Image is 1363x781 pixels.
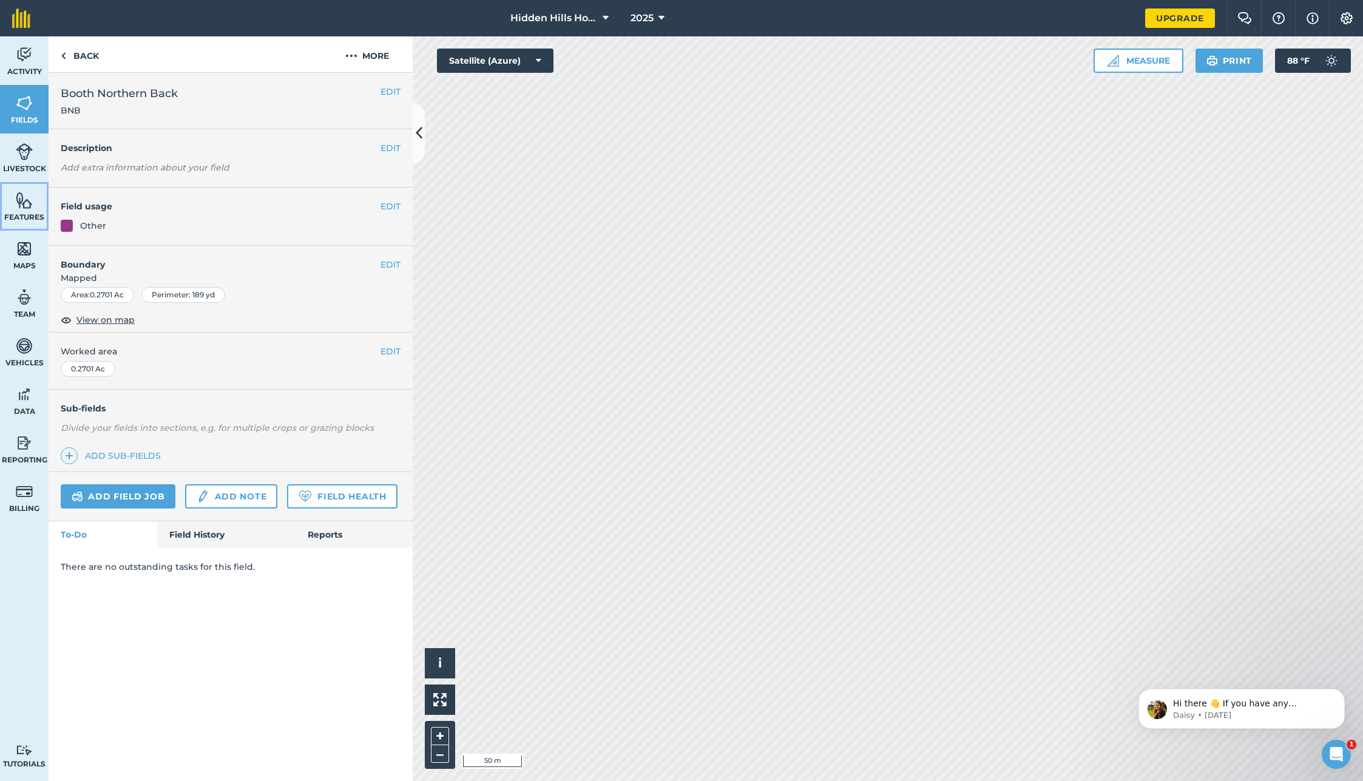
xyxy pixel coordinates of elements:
span: Hidden Hills Honey [510,11,598,25]
img: svg+xml;base64,PD94bWwgdmVyc2lvbj0iMS4wIiBlbmNvZGluZz0idXRmLTgiPz4KPCEtLSBHZW5lcmF0b3I6IEFkb2JlIE... [16,385,33,404]
a: Reports [296,521,413,548]
div: Perimeter : 189 yd [141,287,225,303]
div: You’ll get replies here and in your email:✉️[EMAIL_ADDRESS][DOMAIN_NAME]The team will be back🕒[DATE] [10,117,199,209]
img: svg+xml;base64,PD94bWwgdmVyc2lvbj0iMS4wIiBlbmNvZGluZz0idXRmLTgiPz4KPCEtLSBHZW5lcmF0b3I6IEFkb2JlIE... [16,288,33,306]
button: go back [8,5,31,28]
img: svg+xml;base64,PHN2ZyB4bWxucz0iaHR0cDovL3d3dy53My5vcmcvMjAwMC9zdmciIHdpZHRoPSIxNyIgaGVpZ2h0PSIxNy... [1307,11,1319,25]
em: Divide your fields into sections, e.g. for multiple crops or grazing blocks [61,422,374,433]
img: svg+xml;base64,PD94bWwgdmVyc2lvbj0iMS4wIiBlbmNvZGluZz0idXRmLTgiPz4KPCEtLSBHZW5lcmF0b3I6IEFkb2JlIE... [16,337,33,355]
div: How to map your permanent features [38,295,232,340]
button: EDIT [380,141,401,155]
button: EDIT [380,258,401,271]
div: 0.2701 Ac [61,361,115,377]
iframe: Intercom notifications message [1120,663,1363,748]
div: Operator says… [10,117,233,210]
button: Gif picker [38,397,48,407]
img: svg+xml;base64,PHN2ZyB4bWxucz0iaHR0cDovL3d3dy53My5vcmcvMjAwMC9zdmciIHdpZHRoPSIyMCIgaGVpZ2h0PSIyNC... [345,49,357,63]
img: svg+xml;base64,PD94bWwgdmVyc2lvbj0iMS4wIiBlbmNvZGluZz0idXRmLTgiPz4KPCEtLSBHZW5lcmF0b3I6IEFkb2JlIE... [16,434,33,452]
span: View on map [76,313,135,326]
div: You’ll get replies here and in your email: ✉️ [19,124,189,171]
button: Home [190,5,213,28]
h4: Description [61,141,401,155]
div: i can't seem to add features. I've tried adding a line for a wet weather creek and a dot for a sh... [53,64,223,100]
iframe: Intercom live chat [1322,740,1351,769]
img: svg+xml;base64,PHN2ZyB4bWxucz0iaHR0cDovL3d3dy53My5vcmcvMjAwMC9zdmciIHdpZHRoPSI1NiIgaGVpZ2h0PSI2MC... [16,94,33,112]
div: Area : 0.2701 Ac [61,287,134,303]
button: Measure [1094,49,1183,73]
h4: Sub-fields [49,402,413,415]
img: Four arrows, one pointing top left, one top right, one bottom right and the last bottom left [433,693,447,706]
button: – [431,745,449,763]
span: 88 ° F [1287,49,1310,73]
div: The team will be back 🕒 [19,177,189,201]
a: To-Do [49,521,157,548]
button: i [425,648,455,678]
button: Upload attachment [58,397,67,407]
img: svg+xml;base64,PHN2ZyB4bWxucz0iaHR0cDovL3d3dy53My5vcmcvMjAwMC9zdmciIHdpZHRoPSI5IiBoZWlnaHQ9IjI0Ii... [61,49,66,63]
a: Back [49,36,111,72]
button: EDIT [380,85,401,98]
a: Add note [185,484,277,509]
button: + [431,727,449,745]
p: Active 10h ago [59,15,118,27]
a: Add sub-fields [61,447,166,464]
div: Operator says… [10,209,233,249]
span: BNB [61,104,178,117]
span: 1 [1347,740,1356,749]
h1: Daisy [59,6,85,15]
img: Ruler icon [1107,55,1119,67]
button: Satellite (Azure) [437,49,553,73]
button: EDIT [380,200,401,213]
img: svg+xml;base64,PD94bWwgdmVyc2lvbj0iMS4wIiBlbmNvZGluZz0idXRmLTgiPz4KPCEtLSBHZW5lcmF0b3I6IEFkb2JlIE... [72,489,83,504]
div: In the meantime, these articles might help: [19,217,189,240]
div: Close [213,5,235,27]
img: svg+xml;base64,PD94bWwgdmVyc2lvbj0iMS4wIiBlbmNvZGluZz0idXRmLTgiPz4KPCEtLSBHZW5lcmF0b3I6IEFkb2JlIE... [16,482,33,501]
h4: Boundary [49,246,380,271]
textarea: Message… [10,372,232,393]
div: How to invite people to your farm [38,250,232,295]
b: [DATE] [30,190,62,200]
span: 2025 [631,11,654,25]
img: svg+xml;base64,PHN2ZyB4bWxucz0iaHR0cDovL3d3dy53My5vcmcvMjAwMC9zdmciIHdpZHRoPSIxNCIgaGVpZ2h0PSIyNC... [65,448,73,463]
img: A question mark icon [1271,12,1286,24]
img: A cog icon [1339,12,1354,24]
img: svg+xml;base64,PD94bWwgdmVyc2lvbj0iMS4wIiBlbmNvZGluZz0idXRmLTgiPz4KPCEtLSBHZW5lcmF0b3I6IEFkb2JlIE... [16,745,33,756]
h4: Field usage [61,200,380,213]
button: View on map [61,313,135,327]
strong: How to invite people to your farm [50,261,186,283]
b: [EMAIL_ADDRESS][DOMAIN_NAME] [19,148,116,170]
img: svg+xml;base64,PHN2ZyB4bWxucz0iaHR0cDovL3d3dy53My5vcmcvMjAwMC9zdmciIHdpZHRoPSIxOSIgaGVpZ2h0PSIyNC... [1206,53,1218,68]
div: How to upgrade your farm plan [38,340,232,372]
strong: How to map your permanent features [50,306,187,328]
button: Send a message… [208,393,228,412]
p: There are no outstanding tasks for this field. [61,560,401,573]
span: Worked area [61,345,401,358]
img: svg+xml;base64,PD94bWwgdmVyc2lvbj0iMS4wIiBlbmNvZGluZz0idXRmLTgiPz4KPCEtLSBHZW5lcmF0b3I6IEFkb2JlIE... [16,143,33,161]
button: Print [1196,49,1263,73]
div: Benjamin says… [10,56,233,117]
button: Start recording [77,397,87,407]
img: svg+xml;base64,PHN2ZyB4bWxucz0iaHR0cDovL3d3dy53My5vcmcvMjAwMC9zdmciIHdpZHRoPSI1NiIgaGVpZ2h0PSI2MC... [16,240,33,258]
img: Profile image for Daisy [35,7,54,26]
button: 88 °F [1275,49,1351,73]
div: Other [80,219,106,232]
button: EDIT [380,345,401,358]
span: Mapped [49,271,413,285]
img: Two speech bubbles overlapping with the left bubble in the forefront [1237,12,1252,24]
img: svg+xml;base64,PHN2ZyB4bWxucz0iaHR0cDovL3d3dy53My5vcmcvMjAwMC9zdmciIHdpZHRoPSIxOCIgaGVpZ2h0PSIyNC... [61,313,72,327]
div: Operator says… [10,249,233,412]
img: svg+xml;base64,PHN2ZyB4bWxucz0iaHR0cDovL3d3dy53My5vcmcvMjAwMC9zdmciIHdpZHRoPSI1NiIgaGVpZ2h0PSI2MC... [16,191,33,209]
span: Booth Northern Back [61,85,178,102]
div: In the meantime, these articles might help: [10,209,199,248]
img: svg+xml;base64,PD94bWwgdmVyc2lvbj0iMS4wIiBlbmNvZGluZz0idXRmLTgiPz4KPCEtLSBHZW5lcmF0b3I6IEFkb2JlIE... [1319,49,1344,73]
button: More [322,36,413,72]
span: i [438,655,442,671]
a: Upgrade [1145,8,1215,28]
a: Field Health [287,484,397,509]
a: Add field job [61,484,175,509]
a: Field History [157,521,295,548]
